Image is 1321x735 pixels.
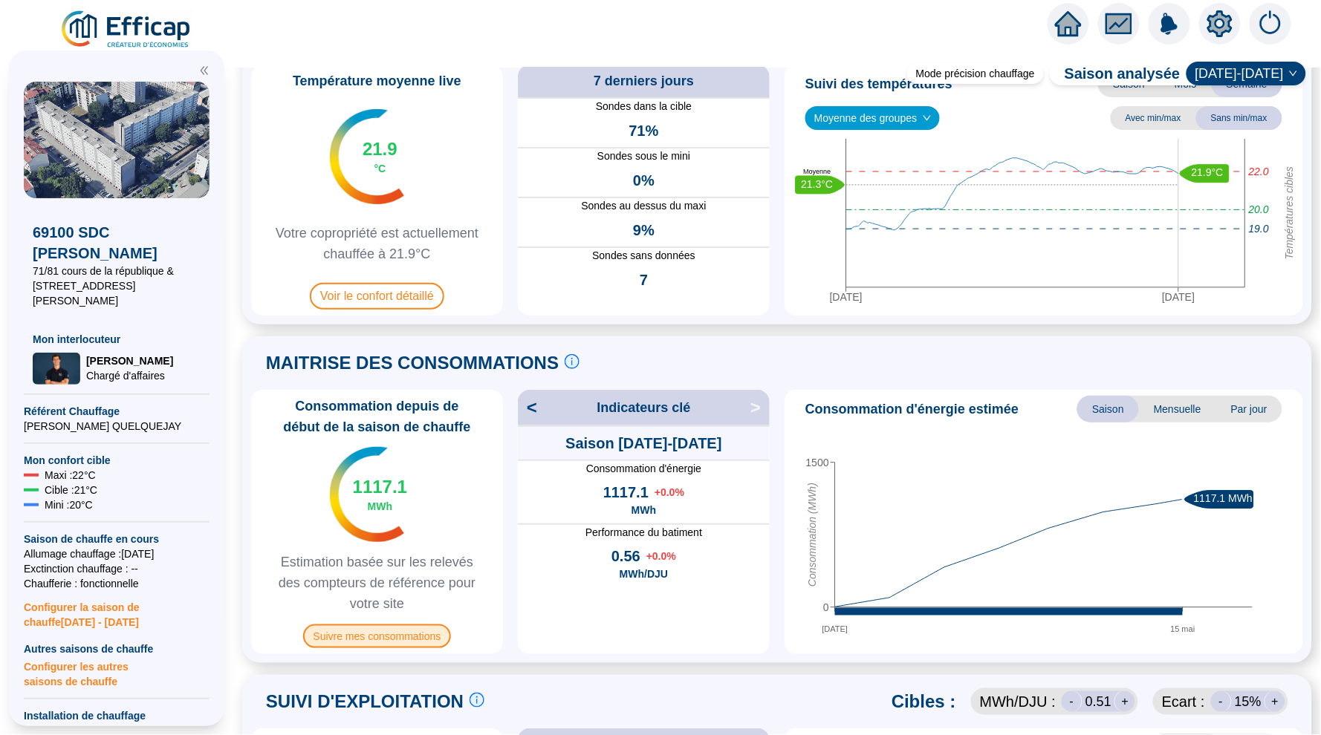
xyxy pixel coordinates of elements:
[310,283,444,310] span: Voir le confort détaillé
[802,177,834,189] text: 21.3°C
[1211,691,1232,712] div: -
[518,148,770,164] span: Sondes sous le mini
[633,170,655,191] span: 0%
[814,107,931,129] span: Moyenne des groupes
[1085,691,1111,712] span: 0.51
[518,461,770,476] span: Consommation d'énergie
[33,353,80,385] img: Chargé d'affaires
[24,419,210,434] span: [PERSON_NAME] QUELQUEJAY
[1248,166,1269,177] tspan: 22.0
[24,591,210,630] span: Configurer la saison de chauffe [DATE] - [DATE]
[1139,396,1216,422] span: Mensuelle
[629,120,658,141] span: 71%
[750,396,770,419] span: >
[86,368,173,383] span: Chargé d'affaires
[24,453,210,468] span: Mon confort cible
[803,168,831,175] text: Moyenne
[830,291,863,303] tspan: [DATE]
[823,601,829,613] tspan: 0
[805,399,1019,419] span: Consommation d'énergie estimée
[1055,10,1082,37] span: home
[1284,166,1296,260] tspan: Températures cibles
[603,482,649,503] span: 1117.1
[1114,691,1135,712] div: +
[33,222,201,264] span: 69100 SDC [PERSON_NAME]
[565,433,721,454] span: Saison [DATE]-[DATE]
[1265,691,1285,712] div: +
[199,65,210,76] span: double-left
[24,404,210,419] span: Référent Chauffage
[363,137,397,161] span: 21.9
[655,485,684,500] span: + 0.0 %
[1194,492,1253,504] text: 1117.1 MWh
[86,353,173,368] span: [PERSON_NAME]
[330,109,405,204] img: indicateur températures
[1149,3,1190,45] img: alerts
[633,220,655,241] span: 9%
[45,468,96,483] span: Maxi : 22 °C
[24,641,210,656] span: Autres saisons de chauffe
[374,161,386,176] span: °C
[980,691,1056,712] span: MWh /DJU :
[1162,691,1205,712] span: Ecart :
[59,9,194,50] img: efficap energie logo
[1248,203,1269,215] tspan: 20.0
[24,656,210,689] span: Configurer les autres saisons de chauffe
[257,396,497,437] span: Consommation depuis de début de la saison de chauffe
[45,497,93,512] span: Mini : 20 °C
[24,532,210,546] span: Saison de chauffe en cours
[1196,106,1282,130] span: Sans min/max
[24,576,210,591] span: Chaufferie : fonctionnelle
[257,223,497,264] span: Votre copropriété est actuellement chauffée à 21.9°C
[518,99,770,114] span: Sondes dans la cible
[1050,63,1181,84] span: Saison analysée
[353,475,407,499] span: 1117.1
[807,483,819,587] tspan: Consommation (MWh)
[806,457,829,468] tspan: 1500
[284,71,470,91] span: Température moyenne live
[33,264,201,308] span: 71/81 cours de la république & [STREET_ADDRESS][PERSON_NAME]
[892,690,956,713] span: Cibles :
[266,351,559,375] span: MAITRISE DES CONSOMMATIONS
[1207,10,1233,37] span: setting
[1249,223,1269,235] tspan: 19.0
[923,114,932,122] span: down
[1289,69,1298,78] span: down
[518,198,770,214] span: Sondes au dessus du maxi
[822,625,848,634] tspan: [DATE]
[1111,106,1196,130] span: Avec min/max
[1192,166,1224,178] text: 21.9°C
[518,396,537,419] span: <
[24,546,210,561] span: Allumage chauffage : [DATE]
[33,332,201,347] span: Mon interlocuteur
[1062,691,1083,712] div: -
[805,73,952,94] span: Suivi des températures
[565,354,580,369] span: info-circle
[1195,62,1297,85] span: 2024-2025
[611,546,640,566] span: 0.56
[257,552,497,614] span: Estimation basée sur les relevés des compteurs de référence pour votre site
[24,561,210,576] span: Exctinction chauffage : --
[266,690,464,713] span: SUIVI D'EXPLOITATION
[1235,691,1262,712] span: 15 %
[24,708,210,723] span: Installation de chauffage
[1162,291,1195,303] tspan: [DATE]
[518,248,770,264] span: Sondes sans données
[1216,396,1282,422] span: Par jour
[303,624,452,648] span: Suivre mes consommations
[1171,625,1195,634] tspan: 15 mai
[1106,10,1132,37] span: fund
[907,63,1044,84] div: Mode précision chauffage
[368,499,392,514] span: MWh
[646,549,676,563] span: + 0.0 %
[640,269,648,290] span: 7
[594,71,694,91] span: 7 derniers jours
[632,503,656,517] span: MWh
[1250,3,1291,45] img: alerts
[620,566,668,581] span: MWh/DJU
[597,397,690,418] span: Indicateurs clé
[45,483,97,497] span: Cible : 21 °C
[518,525,770,540] span: Performance du batiment
[1077,396,1139,422] span: Saison
[330,447,405,542] img: indicateur températures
